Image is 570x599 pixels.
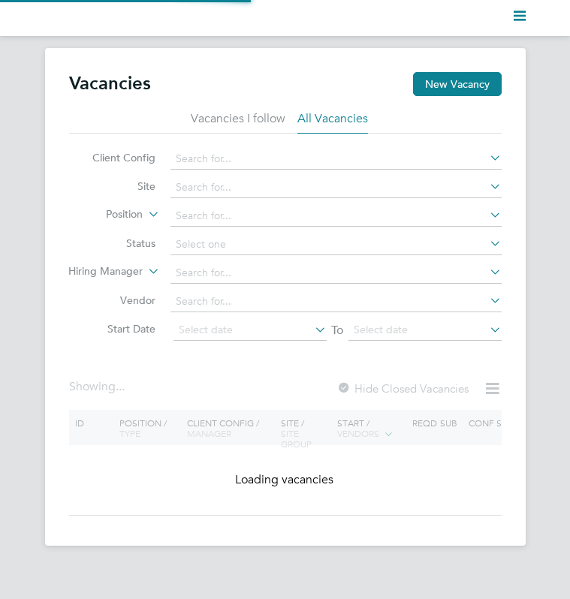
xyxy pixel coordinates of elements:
[170,263,502,284] input: Search for...
[327,320,348,342] span: To
[69,179,155,193] label: Site
[170,291,502,312] input: Search for...
[170,177,502,198] input: Search for...
[170,206,502,227] input: Search for...
[69,72,151,95] h2: Vacancies
[69,322,155,336] label: Start Date
[191,111,285,134] li: Vacancies I follow
[56,264,143,279] label: Hiring Manager
[336,381,469,396] label: Hide Closed Vacancies
[297,111,368,134] li: All Vacancies
[354,323,408,336] span: Select date
[116,379,125,394] span: ...
[170,149,502,170] input: Search for...
[69,151,155,164] label: Client Config
[69,379,128,395] div: Showing
[69,236,155,250] label: Status
[69,293,155,307] label: Vendor
[179,323,233,336] span: Select date
[56,207,143,222] label: Position
[413,72,502,96] button: New Vacancy
[170,234,502,255] input: Select one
